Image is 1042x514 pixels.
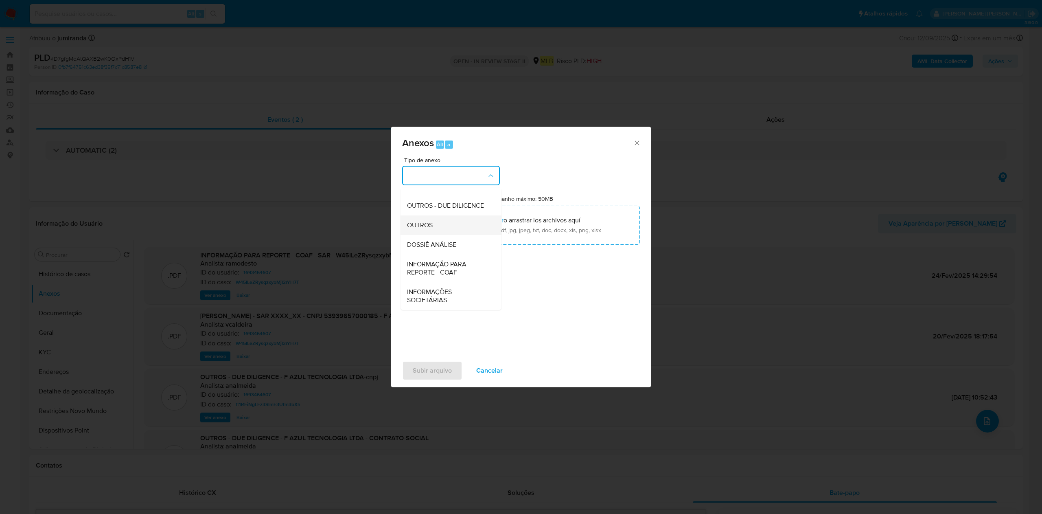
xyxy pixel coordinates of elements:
span: Anexos [402,136,434,150]
label: Tamanho máximo: 50MB [492,195,553,202]
button: Cancelar [466,361,513,380]
span: Cancelar [476,362,503,380]
span: DOSSIÊ ANÁLISE [407,241,456,249]
ul: Tipo de anexo [401,79,501,310]
span: OUTROS - DUE DILIGENCE [407,202,484,210]
span: INFORMAÇÃO PARA REPORTE - COAF [407,260,490,277]
span: Alt [437,141,443,148]
span: OUTROS [407,221,433,229]
span: Tipo de anexo [404,157,502,163]
button: Cerrar [633,139,640,146]
span: MIDIA NEGATIVA [407,182,457,190]
span: a [447,141,450,148]
span: INFORMAÇÕES SOCIETÁRIAS [407,288,490,304]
